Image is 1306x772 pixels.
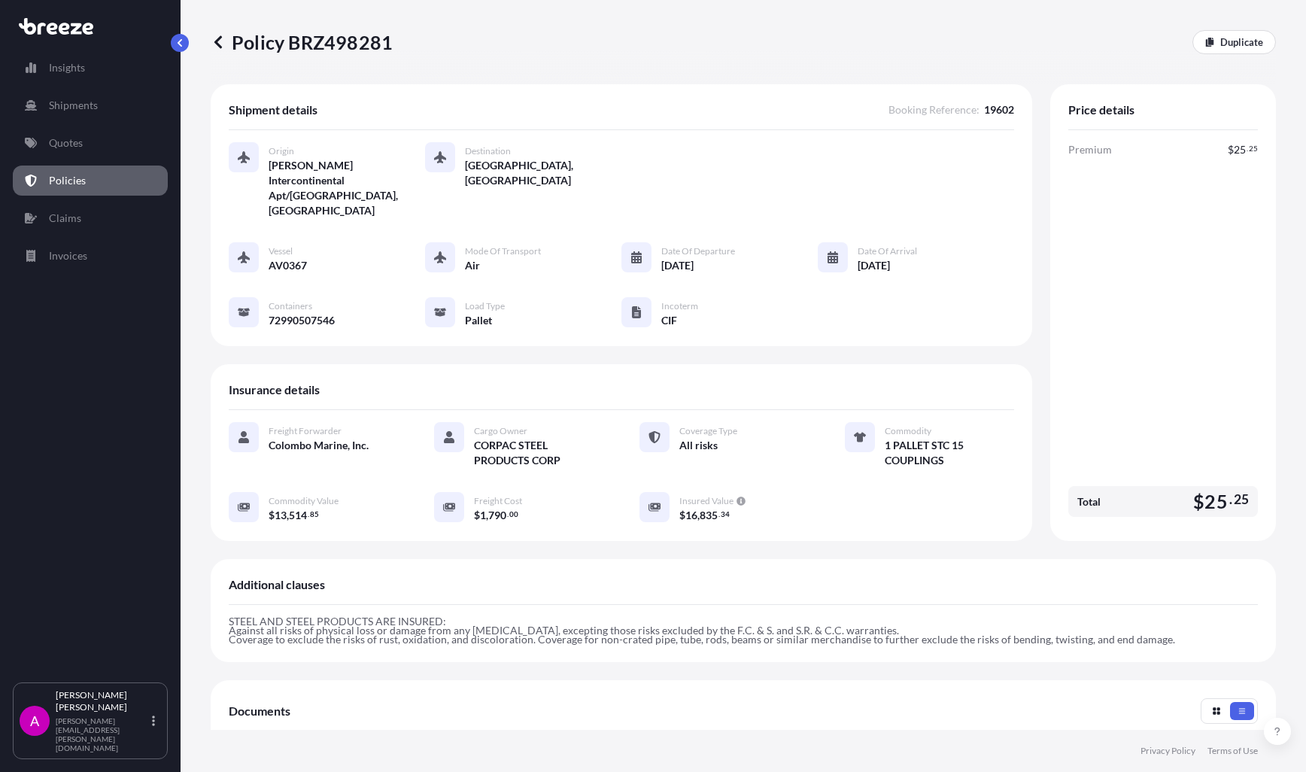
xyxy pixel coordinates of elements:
span: A [30,713,39,728]
span: Cargo Owner [474,425,527,437]
span: Total [1077,494,1101,509]
span: $ [1193,492,1204,511]
span: 25 [1234,144,1246,155]
a: Claims [13,203,168,233]
span: Origin [269,145,294,157]
span: Colombo Marine, Inc. [269,438,369,453]
span: AV0367 [269,258,307,273]
span: 19602 [984,102,1014,117]
a: Duplicate [1192,30,1276,54]
p: Against all risks of physical loss or damage from any [MEDICAL_DATA], excepting those risks exclu... [229,626,1258,635]
span: 13 [275,510,287,521]
a: Shipments [13,90,168,120]
a: Privacy Policy [1140,745,1195,757]
span: 16 [685,510,697,521]
span: 1 [480,510,486,521]
span: CIF [661,313,677,328]
span: Price details [1068,102,1134,117]
p: STEEL AND STEEL PRODUCTS ARE INSURED: [229,617,1258,626]
span: 1 PALLET STC 15 COUPLINGS [885,438,1014,468]
p: Invoices [49,248,87,263]
span: $ [1228,144,1234,155]
a: Invoices [13,241,168,271]
span: . [1247,146,1248,151]
span: Freight Forwarder [269,425,342,437]
a: Quotes [13,128,168,158]
span: Pallet [465,313,492,328]
p: Quotes [49,135,83,150]
p: Insights [49,60,85,75]
span: All risks [679,438,718,453]
span: 25 [1204,492,1227,511]
span: Vessel [269,245,293,257]
span: Load Type [465,300,505,312]
span: [GEOGRAPHIC_DATA], [GEOGRAPHIC_DATA] [465,158,621,188]
span: Coverage Type [679,425,737,437]
span: Date of Departure [661,245,735,257]
span: . [1229,495,1232,504]
span: 72990507546 [269,313,335,328]
span: . [718,512,720,517]
span: [DATE] [661,258,694,273]
span: 85 [310,512,319,517]
span: Insured Value [679,495,733,507]
span: 790 [488,510,506,521]
span: 00 [509,512,518,517]
span: Additional clauses [229,577,325,592]
span: Booking Reference : [888,102,980,117]
span: $ [269,510,275,521]
span: . [507,512,509,517]
p: Claims [49,211,81,226]
span: Insurance details [229,382,320,397]
span: Date of Arrival [858,245,917,257]
p: [PERSON_NAME] [PERSON_NAME] [56,689,149,713]
a: Policies [13,166,168,196]
p: [PERSON_NAME][EMAIL_ADDRESS][PERSON_NAME][DOMAIN_NAME] [56,716,149,752]
span: , [486,510,488,521]
span: . [308,512,309,517]
a: Insights [13,53,168,83]
span: [PERSON_NAME] Intercontinental Apt/[GEOGRAPHIC_DATA], [GEOGRAPHIC_DATA] [269,158,425,218]
span: Premium [1068,142,1112,157]
p: Duplicate [1220,35,1263,50]
span: Commodity Value [269,495,339,507]
span: 34 [721,512,730,517]
span: $ [474,510,480,521]
p: Policies [49,173,86,188]
span: Containers [269,300,312,312]
span: Incoterm [661,300,698,312]
span: , [697,510,700,521]
span: 835 [700,510,718,521]
span: 25 [1234,495,1249,504]
span: Mode of Transport [465,245,541,257]
span: $ [679,510,685,521]
span: CORPAC STEEL PRODUCTS CORP [474,438,603,468]
a: Terms of Use [1207,745,1258,757]
span: , [287,510,289,521]
span: Commodity [885,425,931,437]
span: [DATE] [858,258,890,273]
span: 25 [1249,146,1258,151]
p: Shipments [49,98,98,113]
p: Coverage to exclude the risks of rust, oxidation, and discoloration. Coverage for non-crated pipe... [229,635,1258,644]
span: 514 [289,510,307,521]
span: Destination [465,145,511,157]
span: Air [465,258,480,273]
span: Documents [229,704,290,719]
p: Policy BRZ498281 [211,30,393,54]
span: Shipment details [229,102,317,117]
span: Freight Cost [474,495,522,507]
